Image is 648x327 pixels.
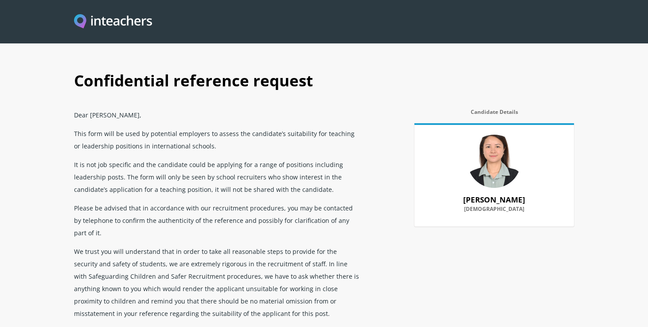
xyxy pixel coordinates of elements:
[74,14,152,30] img: Inteachers
[74,62,574,105] h1: Confidential reference request
[74,242,361,323] p: We trust you will understand that in order to take all reasonable steps to provide for the securi...
[74,199,361,242] p: Please be advised that in accordance with our recruitment procedures, you may be contacted by tel...
[74,124,361,155] p: This form will be used by potential employers to assess the candidate’s suitability for teaching ...
[74,14,152,30] a: Visit this site's homepage
[468,135,521,188] img: 79302
[414,109,574,121] label: Candidate Details
[463,195,525,205] strong: [PERSON_NAME]
[74,105,361,124] p: Dear [PERSON_NAME],
[74,155,361,199] p: It is not job specific and the candidate could be applying for a range of positions including lea...
[425,206,563,218] label: [DEMOGRAPHIC_DATA]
